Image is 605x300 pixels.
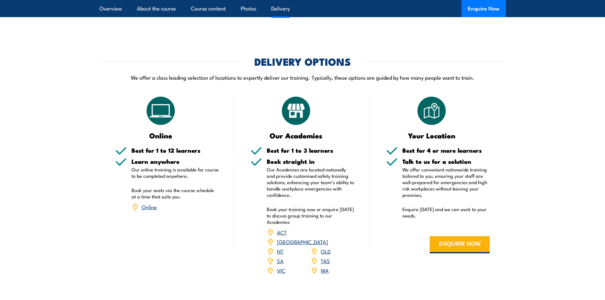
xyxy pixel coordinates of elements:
[277,257,284,264] a: SA
[277,266,285,274] a: VIC
[131,158,219,164] h5: Learn anywhere
[321,266,329,274] a: WA
[321,257,330,264] a: TAS
[386,132,477,139] h3: Your Location
[321,247,331,255] a: QLD
[115,132,206,139] h3: Online
[142,203,157,210] a: Online
[277,228,287,236] a: ACT
[277,247,284,255] a: NT
[277,238,328,245] a: [GEOGRAPHIC_DATA]
[267,166,354,198] p: Our Academies are located nationally and provide customised safety training solutions, enhancing ...
[267,158,354,164] h5: Book straight in
[402,147,490,153] h5: Best for 4 or more learners
[131,187,219,200] p: Book your seats via the course schedule at a time that suits you.
[251,132,342,139] h3: Our Academies
[99,74,506,81] p: We offer a class leading selection of locations to expertly deliver our training. Typically, thes...
[254,57,351,66] h2: DELIVERY OPTIONS
[131,147,219,153] h5: Best for 1 to 12 learners
[267,206,354,225] p: Book your training now or enquire [DATE] to discuss group training to our Academies
[402,158,490,164] h5: Talk to us for a solution
[402,166,490,198] p: We offer convenient nationwide training tailored to you, ensuring your staff are well-prepared fo...
[402,206,490,219] p: Enquire [DATE] and we can work to your needs.
[267,147,354,153] h5: Best for 1 to 3 learners
[430,236,490,253] button: ENQUIRE NOW
[131,166,219,179] p: Our online training is available for course to be completed anywhere.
